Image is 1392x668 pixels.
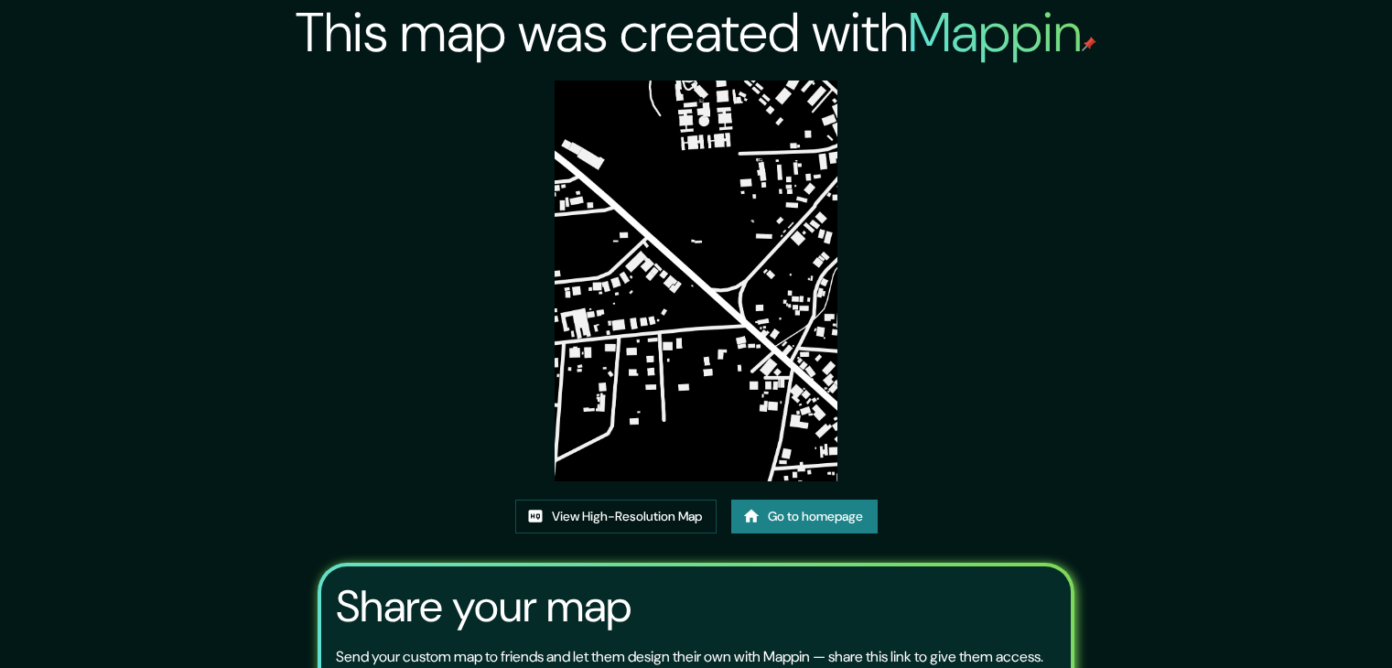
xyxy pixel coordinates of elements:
[336,646,1043,668] p: Send your custom map to friends and let them design their own with Mappin — share this link to gi...
[336,581,631,632] h3: Share your map
[1082,37,1096,51] img: mappin-pin
[1229,597,1372,648] iframe: Help widget launcher
[731,500,878,533] a: Go to homepage
[515,500,717,533] a: View High-Resolution Map
[555,81,838,481] img: created-map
